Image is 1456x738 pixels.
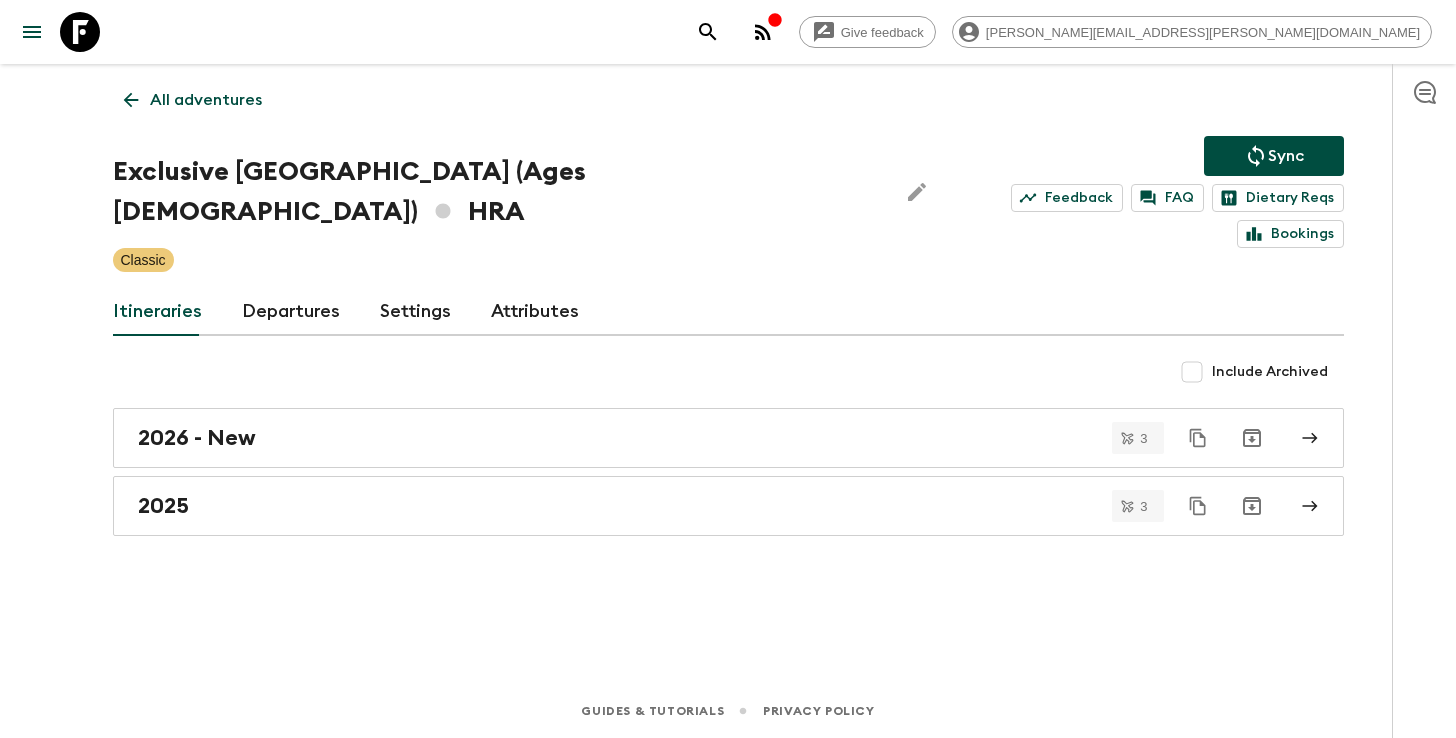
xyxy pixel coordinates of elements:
a: Feedback [1011,184,1123,212]
a: Attributes [491,288,579,336]
button: Duplicate [1180,488,1216,524]
a: Give feedback [799,16,936,48]
h2: 2025 [138,493,189,519]
a: 2026 - New [113,408,1344,468]
a: Departures [242,288,340,336]
a: Dietary Reqs [1212,184,1344,212]
button: search adventures [688,12,728,52]
button: menu [12,12,52,52]
span: Include Archived [1212,362,1328,382]
p: Sync [1268,144,1304,168]
span: 3 [1128,500,1159,513]
a: Settings [380,288,451,336]
p: All adventures [150,88,262,112]
button: Archive [1232,418,1272,458]
button: Duplicate [1180,420,1216,456]
span: Give feedback [830,25,935,40]
h1: Exclusive [GEOGRAPHIC_DATA] (Ages [DEMOGRAPHIC_DATA]) HRA [113,152,882,232]
a: Itineraries [113,288,202,336]
span: 3 [1128,432,1159,445]
a: 2025 [113,476,1344,536]
h2: 2026 - New [138,425,256,451]
button: Sync adventure departures to the booking engine [1204,136,1344,176]
a: Guides & Tutorials [581,700,724,722]
p: Classic [121,250,166,270]
a: Privacy Policy [763,700,874,722]
a: FAQ [1131,184,1204,212]
button: Edit Adventure Title [897,152,937,232]
button: Archive [1232,486,1272,526]
div: [PERSON_NAME][EMAIL_ADDRESS][PERSON_NAME][DOMAIN_NAME] [952,16,1432,48]
span: [PERSON_NAME][EMAIL_ADDRESS][PERSON_NAME][DOMAIN_NAME] [975,25,1431,40]
a: All adventures [113,80,273,120]
a: Bookings [1237,220,1344,248]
